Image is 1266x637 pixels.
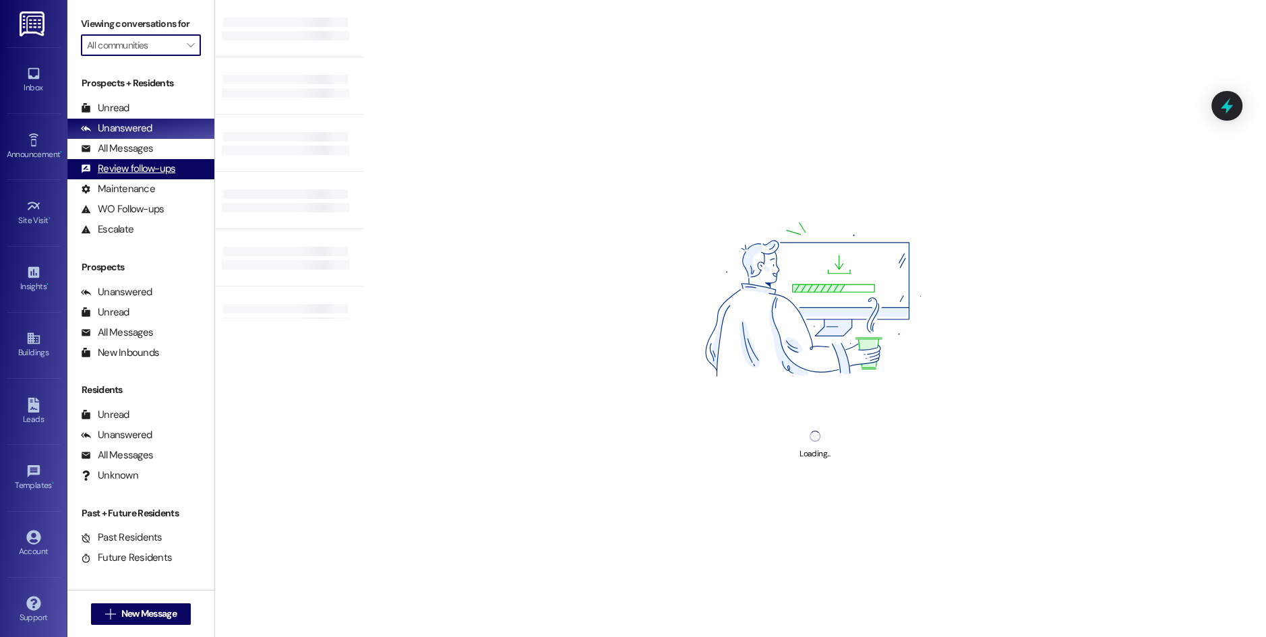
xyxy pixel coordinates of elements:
span: New Message [121,607,177,621]
div: Maintenance [81,182,155,196]
label: Viewing conversations for [81,13,201,34]
button: New Message [91,603,191,625]
img: ResiDesk Logo [20,11,47,36]
i:  [187,40,194,51]
div: Unread [81,101,129,115]
div: Past Residents [81,530,162,545]
div: All Messages [81,326,153,340]
i:  [105,609,115,619]
a: Buildings [7,327,61,363]
a: Templates • [7,460,61,496]
a: Site Visit • [7,195,61,231]
div: Unknown [81,468,138,483]
div: All Messages [81,142,153,156]
div: Residents [67,383,214,397]
div: Prospects + Residents [67,76,214,90]
a: Leads [7,394,61,430]
span: • [47,280,49,289]
span: • [52,479,54,488]
div: Loading... [800,447,830,461]
div: Unread [81,305,129,320]
div: New Inbounds [81,346,159,360]
span: • [60,148,62,157]
div: Prospects [67,260,214,274]
a: Insights • [7,261,61,297]
span: • [49,214,51,223]
a: Account [7,526,61,562]
div: Past + Future Residents [67,506,214,520]
a: Support [7,592,61,628]
div: Unanswered [81,428,152,442]
div: Escalate [81,222,133,237]
div: Unread [81,408,129,422]
div: All Messages [81,448,153,462]
div: Unanswered [81,285,152,299]
div: Review follow-ups [81,162,175,176]
div: WO Follow-ups [81,202,164,216]
div: Unanswered [81,121,152,135]
input: All communities [87,34,179,56]
a: Inbox [7,62,61,98]
div: Future Residents [81,551,172,565]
